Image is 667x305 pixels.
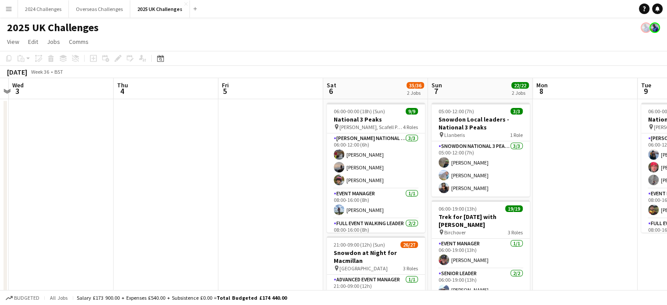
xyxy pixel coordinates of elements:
[25,36,42,47] a: Edit
[649,22,660,33] app-user-avatar: Andy Baker
[14,295,39,301] span: Budgeted
[47,38,60,46] span: Jobs
[4,36,23,47] a: View
[217,294,287,301] span: Total Budgeted £174 440.00
[48,294,69,301] span: All jobs
[29,68,51,75] span: Week 36
[641,22,651,33] app-user-avatar: Andy Baker
[43,36,64,47] a: Jobs
[4,293,41,303] button: Budgeted
[18,0,69,18] button: 2024 Challenges
[28,38,38,46] span: Edit
[7,38,19,46] span: View
[69,0,130,18] button: Overseas Challenges
[130,0,190,18] button: 2025 UK Challenges
[54,68,63,75] div: BST
[7,21,99,34] h1: 2025 UK Challenges
[65,36,92,47] a: Comms
[7,68,27,76] div: [DATE]
[77,294,287,301] div: Salary £173 900.00 + Expenses £540.00 + Subsistence £0.00 =
[69,38,89,46] span: Comms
